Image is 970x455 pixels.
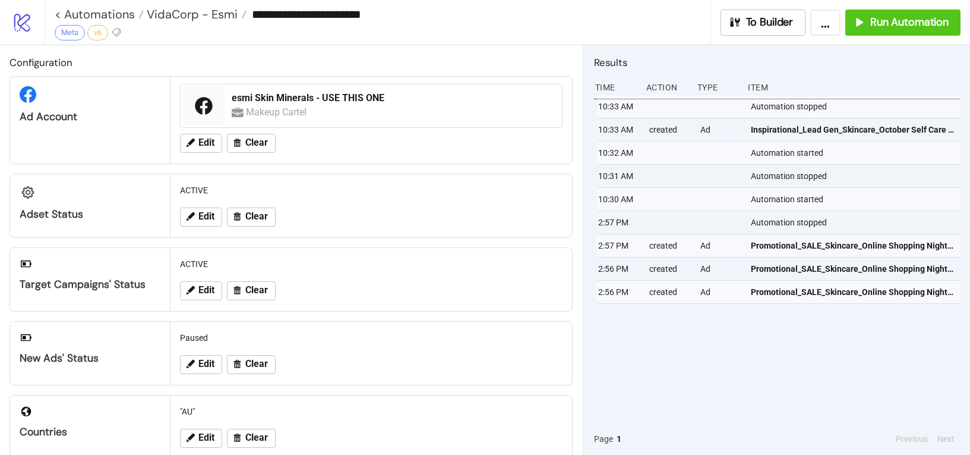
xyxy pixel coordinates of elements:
[55,25,85,40] div: Meta
[175,327,567,349] div: Paused
[245,137,268,148] span: Clear
[750,211,963,234] div: Automation stopped
[227,134,276,153] button: Clear
[810,10,841,36] button: ...
[648,118,691,141] div: created
[597,165,640,187] div: 10:31 AM
[198,359,214,369] span: Edit
[594,55,960,70] h2: Results
[597,95,640,118] div: 10:33 AM
[245,359,268,369] span: Clear
[20,352,160,365] div: New Ads' Status
[751,258,955,280] a: Promotional_SALE_Skincare_Online Shopping Night 30% off_Polished_Video_20250923_ANZ
[175,253,567,275] div: ACTIVE
[87,25,108,40] div: v6
[845,10,960,36] button: Run Automation
[751,123,955,136] span: Inspirational_Lead Gen_Skincare_October Self Care Giveaway_Polished_Image_20251001_ANZ
[20,278,160,291] div: Target Campaigns' Status
[597,188,640,211] div: 10:30 AM
[597,118,640,141] div: 10:33 AM
[227,208,276,227] button: Clear
[721,10,806,36] button: To Builder
[594,76,637,99] div: Time
[245,432,268,443] span: Clear
[750,188,963,211] div: Automation started
[55,8,144,20] a: < Automations
[648,281,691,303] div: created
[20,208,160,221] div: Adset Status
[699,258,742,280] div: Ad
[699,234,742,257] div: Ad
[892,432,931,445] button: Previous
[227,355,276,374] button: Clear
[198,211,214,222] span: Edit
[597,142,640,164] div: 10:32 AM
[180,208,222,227] button: Edit
[232,92,555,105] div: esmi Skin Minerals - USE THIS ONE
[180,134,222,153] button: Edit
[613,432,625,445] button: 1
[648,234,691,257] div: created
[750,165,963,187] div: Automation stopped
[747,76,960,99] div: Item
[597,211,640,234] div: 2:57 PM
[246,105,309,120] div: Makeup Cartel
[597,281,640,303] div: 2:56 PM
[227,281,276,300] button: Clear
[934,432,958,445] button: Next
[751,118,955,141] a: Inspirational_Lead Gen_Skincare_October Self Care Giveaway_Polished_Image_20251001_ANZ
[597,258,640,280] div: 2:56 PM
[245,211,268,222] span: Clear
[597,234,640,257] div: 2:57 PM
[198,432,214,443] span: Edit
[180,355,222,374] button: Edit
[750,142,963,164] div: Automation started
[746,15,794,29] span: To Builder
[180,281,222,300] button: Edit
[699,281,742,303] div: Ad
[20,110,160,124] div: Ad Account
[594,432,613,445] span: Page
[751,285,955,299] span: Promotional_SALE_Skincare_Online Shopping Night 30% off_Polished_Video_20250923_ANZ
[175,179,567,202] div: ACTIVE
[20,425,160,439] div: Countries
[751,281,955,303] a: Promotional_SALE_Skincare_Online Shopping Night 30% off_Polished_Video_20250923_ANZ
[144,7,238,22] span: VidaCorp - Esmi
[180,429,222,448] button: Edit
[245,285,268,296] span: Clear
[648,258,691,280] div: created
[10,55,573,70] h2: Configuration
[645,76,688,99] div: Action
[198,285,214,296] span: Edit
[144,8,247,20] a: VidaCorp - Esmi
[696,76,739,99] div: Type
[699,118,742,141] div: Ad
[198,137,214,148] span: Edit
[175,400,567,423] div: "AU"
[751,234,955,257] a: Promotional_SALE_Skincare_Online Shopping Night 30% off_Polished_Video_20250923_ANZ
[750,95,963,118] div: Automation stopped
[751,239,955,252] span: Promotional_SALE_Skincare_Online Shopping Night 30% off_Polished_Video_20250923_ANZ
[751,262,955,275] span: Promotional_SALE_Skincare_Online Shopping Night 30% off_Polished_Video_20250923_ANZ
[870,15,949,29] span: Run Automation
[227,429,276,448] button: Clear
